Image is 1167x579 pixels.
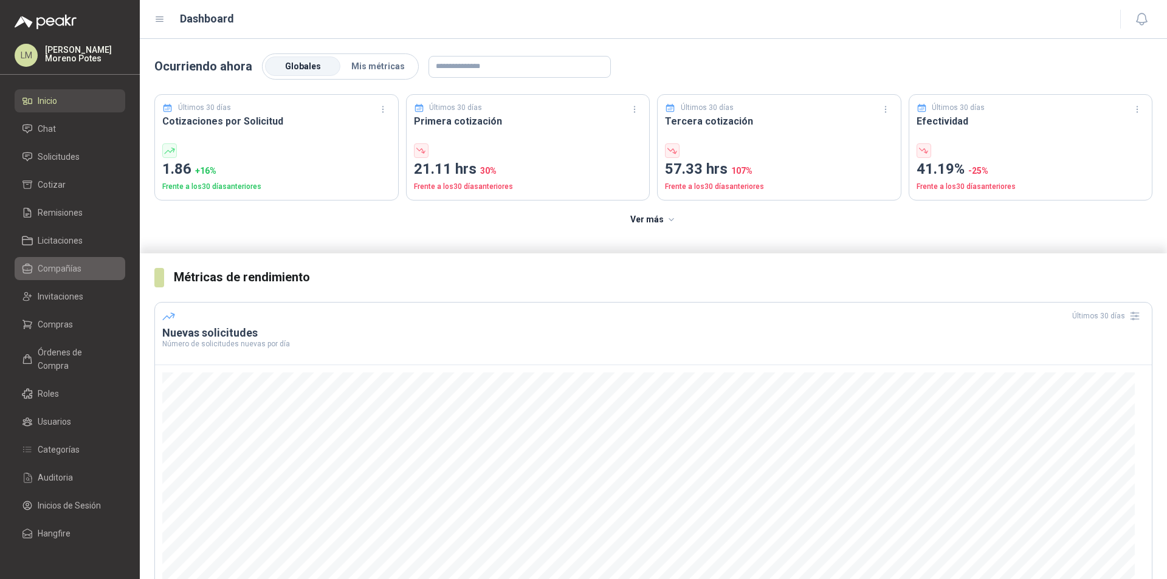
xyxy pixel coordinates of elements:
a: Hangfire [15,522,125,545]
div: Últimos 30 días [1072,306,1145,326]
a: Compañías [15,257,125,280]
p: [PERSON_NAME] Moreno Potes [45,46,125,63]
button: Ver más [624,208,684,232]
p: Últimos 30 días [429,102,482,114]
p: Ocurriendo ahora [154,57,252,76]
span: Remisiones [38,206,83,219]
p: Número de solicitudes nuevas por día [162,340,1145,348]
a: Invitaciones [15,285,125,308]
span: Globales [285,61,321,71]
span: Mis métricas [351,61,405,71]
span: Categorías [38,443,80,456]
p: Últimos 30 días [932,102,985,114]
img: Logo peakr [15,15,77,29]
h3: Cotizaciones por Solicitud [162,114,391,129]
a: Órdenes de Compra [15,341,125,377]
a: Auditoria [15,466,125,489]
a: Chat [15,117,125,140]
p: 1.86 [162,158,391,181]
a: Licitaciones [15,229,125,252]
p: Frente a los 30 días anteriores [414,181,642,193]
span: Usuarios [38,415,71,428]
span: Invitaciones [38,290,83,303]
a: Categorías [15,438,125,461]
span: Compras [38,318,73,331]
a: Solicitudes [15,145,125,168]
h3: Nuevas solicitudes [162,326,1145,340]
a: Inicios de Sesión [15,494,125,517]
span: Auditoria [38,471,73,484]
span: Solicitudes [38,150,80,163]
p: 21.11 hrs [414,158,642,181]
h3: Primera cotización [414,114,642,129]
span: Inicios de Sesión [38,499,101,512]
p: Frente a los 30 días anteriores [665,181,893,193]
span: Cotizar [38,178,66,191]
span: Hangfire [38,527,71,540]
span: Órdenes de Compra [38,346,114,372]
span: Licitaciones [38,234,83,247]
div: LM [15,44,38,67]
p: 57.33 hrs [665,158,893,181]
a: Cotizar [15,173,125,196]
a: Roles [15,382,125,405]
a: Usuarios [15,410,125,433]
span: 30 % [480,166,497,176]
p: Frente a los 30 días anteriores [917,181,1145,193]
span: Roles [38,387,59,400]
span: Chat [38,122,56,135]
p: Frente a los 30 días anteriores [162,181,391,193]
a: Compras [15,313,125,336]
span: 107 % [731,166,752,176]
p: 41.19% [917,158,1145,181]
p: Últimos 30 días [178,102,231,114]
span: -25 % [968,166,988,176]
a: Remisiones [15,201,125,224]
h1: Dashboard [180,10,234,27]
a: Inicio [15,89,125,112]
span: + 16 % [195,166,216,176]
h3: Métricas de rendimiento [174,268,1152,287]
span: Inicio [38,94,57,108]
p: Últimos 30 días [681,102,734,114]
span: Compañías [38,262,81,275]
h3: Efectividad [917,114,1145,129]
h3: Tercera cotización [665,114,893,129]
